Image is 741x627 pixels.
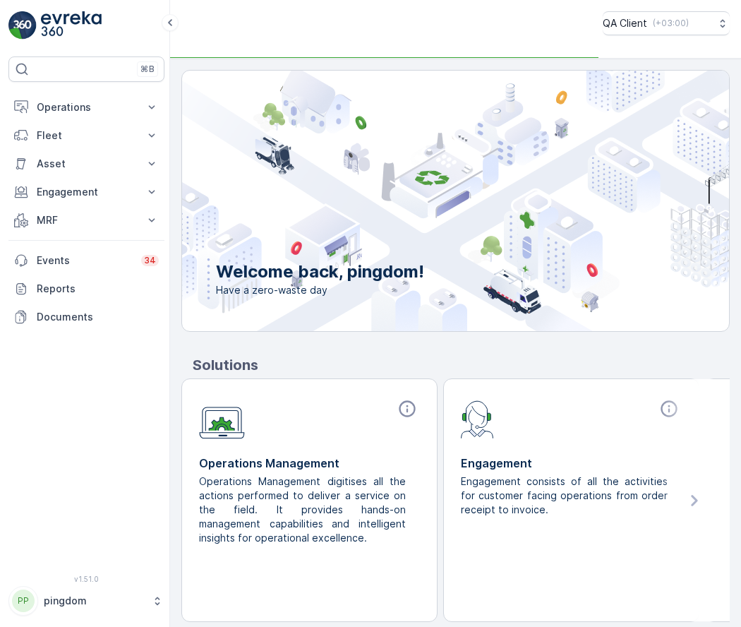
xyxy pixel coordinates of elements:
p: Engagement consists of all the activities for customer facing operations from order receipt to in... [461,474,670,517]
p: Operations Management [199,455,420,472]
p: QA Client [603,16,647,30]
p: Asset [37,157,136,171]
p: Solutions [193,354,730,376]
span: Have a zero-waste day [216,283,424,297]
p: Documents [37,310,159,324]
a: Events34 [8,246,164,275]
button: Asset [8,150,164,178]
a: Reports [8,275,164,303]
p: Events [37,253,133,268]
img: city illustration [119,71,729,331]
p: Reports [37,282,159,296]
p: Operations Management digitises all the actions performed to deliver a service on the field. It p... [199,474,409,545]
div: PP [12,590,35,612]
img: logo [8,11,37,40]
button: Engagement [8,178,164,206]
p: Fleet [37,129,136,143]
a: Documents [8,303,164,331]
p: Engagement [461,455,682,472]
span: v 1.51.0 [8,575,164,583]
img: logo_light-DOdMpM7g.png [41,11,102,40]
p: ( +03:00 ) [653,18,689,29]
button: MRF [8,206,164,234]
img: module-icon [461,399,494,438]
button: QA Client(+03:00) [603,11,730,35]
p: Welcome back, pingdom! [216,261,424,283]
button: Fleet [8,121,164,150]
p: MRF [37,213,136,227]
button: PPpingdom [8,586,164,616]
button: Operations [8,93,164,121]
p: 34 [144,255,156,266]
p: Operations [37,100,136,114]
p: Engagement [37,185,136,199]
p: pingdom [44,594,145,608]
img: module-icon [199,399,245,439]
p: ⌘B [140,64,155,75]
